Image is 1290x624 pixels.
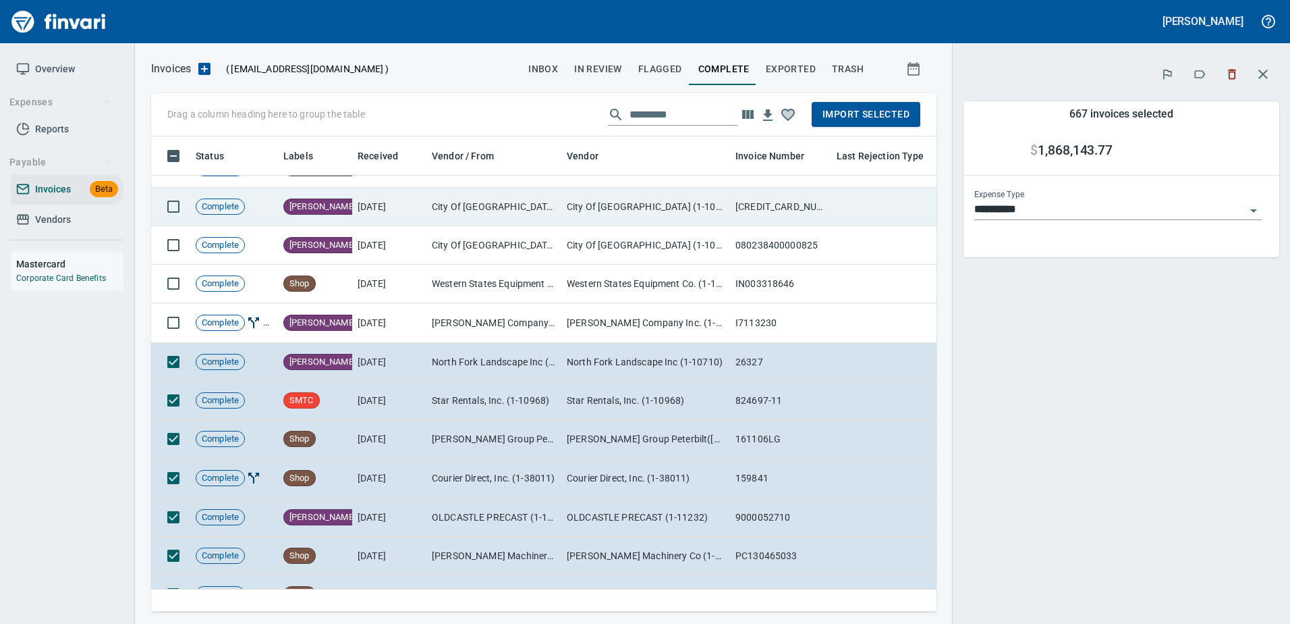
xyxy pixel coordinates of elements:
span: Shop [284,588,315,601]
button: Close transaction [1247,58,1279,90]
td: Courier Direct, Inc. (1-38011) [426,459,561,498]
span: Labels [283,148,313,164]
span: Import Selected [822,106,909,123]
td: 080238400000825 [730,226,831,265]
span: Invoice Number [735,148,804,164]
td: [PERSON_NAME] Group Peterbilt([MEDICAL_DATA]) (1-38196) [561,420,730,459]
span: [PERSON_NAME] [284,511,361,524]
span: Complete [196,356,244,369]
span: Flagged [638,61,682,78]
td: City Of [GEOGRAPHIC_DATA] (1-10175) [561,188,730,226]
a: Overview [11,54,123,84]
span: Status [196,148,242,164]
td: [DATE] [352,188,426,226]
h5: [PERSON_NAME] [1162,14,1243,28]
td: [DATE] [352,303,426,343]
span: Invoices [35,181,71,198]
td: OLDCASTLE PRECAST (1-11232) [561,498,730,537]
span: Complete [196,511,244,524]
span: Invoice Number [735,148,822,164]
td: North Fork Landscape Inc (1-10710) [426,343,561,382]
td: Western States Equipment Co. (1-11113) [561,265,730,303]
span: Complete [698,61,750,78]
span: Vendor / From [432,148,494,164]
h6: Mastercard [16,257,123,271]
td: Star Rentals, Inc. (1-10968) [426,382,561,420]
span: Complete [196,278,244,290]
span: Reports [35,121,69,138]
td: 26327 [730,343,831,382]
span: Complete [196,550,244,563]
span: Flagged [262,317,280,328]
span: Last Rejection Type [837,148,924,164]
button: Choose columns to display [737,105,758,125]
span: 1,868,143.77 [1038,142,1113,159]
span: Labels [283,148,331,164]
button: Download Table [758,105,778,126]
span: Expenses [9,94,111,111]
span: Invoice Split [245,472,262,483]
td: Courier Direct, Inc. (1-38011) [561,459,730,498]
p: ( ) [218,62,389,76]
button: [PERSON_NAME] [1159,11,1247,32]
a: Corporate Card Benefits [16,274,106,283]
td: [DATE] [352,420,426,459]
span: Vendors [35,211,71,228]
span: Last Rejection Type [837,148,941,164]
span: [PERSON_NAME] [284,201,361,213]
button: Show invoices within a particular date range [893,57,936,81]
button: Flag (667) [1152,59,1182,89]
span: Invoice Split [245,317,262,328]
td: [DATE] [352,459,426,498]
span: Overview [35,61,75,78]
td: I7113230 [730,303,831,343]
button: Upload an Invoice [191,61,218,77]
td: City Of [GEOGRAPHIC_DATA] (1-10175) [561,226,730,265]
span: Complete [196,588,244,601]
span: Beta [90,182,118,197]
td: [DATE] [352,343,426,382]
td: 159841 [730,459,831,498]
span: Shop [284,472,315,485]
span: Shop [284,278,315,290]
span: Shop [284,550,315,563]
a: InvoicesBeta [11,174,123,205]
span: $ [1030,142,1038,159]
td: [DATE] [352,575,426,614]
p: Invoices [151,61,191,77]
button: Open [1244,201,1263,220]
span: In Review [574,61,622,78]
span: Status [196,148,224,164]
span: Exported [766,61,816,78]
span: inbox [528,61,558,78]
span: Received [358,148,398,164]
td: [PERSON_NAME] Machinery Co (1-10794) [561,537,730,575]
span: [EMAIL_ADDRESS][DOMAIN_NAME] [229,62,385,76]
td: [DATE] [352,265,426,303]
button: Discard (667) [1217,59,1247,89]
td: [CREDIT_CARD_NUMBER] [730,188,831,226]
span: Shop [284,433,315,446]
label: Expense Type [974,191,1024,199]
td: [PERSON_NAME] Company Inc. (1-10431) [561,303,730,343]
a: Vendors [11,205,123,235]
td: [PERSON_NAME] Machinery Co (1-10794) [561,575,730,614]
td: [PERSON_NAME] Machinery Co (1-10794) [426,575,561,614]
span: Vendor [567,148,616,164]
span: Complete [196,472,244,485]
span: Complete [196,317,244,330]
span: Complete [196,433,244,446]
td: PC130465033 [730,537,831,575]
img: Finvari [8,5,109,38]
td: [PERSON_NAME] Group Peterbilt([MEDICAL_DATA]) (1-38196) [426,420,561,459]
a: Reports [11,114,123,145]
span: Complete [196,201,244,213]
td: [PERSON_NAME] Machinery Co (1-10794) [426,537,561,575]
span: trash [832,61,864,78]
button: Column choices favorited. Click to reset to default [778,105,798,125]
td: PC130465039 [730,575,831,614]
td: Star Rentals, Inc. (1-10968) [561,382,730,420]
span: SMTC [284,394,319,407]
button: Import Selected [812,102,920,127]
td: IN003318646 [730,265,831,303]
